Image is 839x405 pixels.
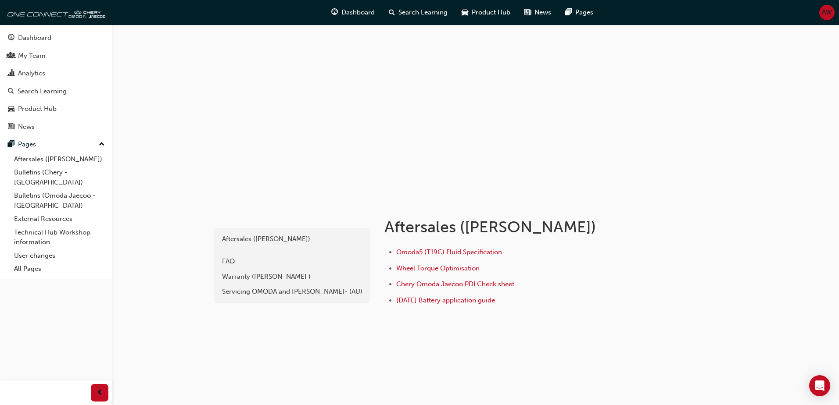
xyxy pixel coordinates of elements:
[18,86,67,96] div: Search Learning
[222,272,362,282] div: Warranty ([PERSON_NAME] )
[11,153,108,166] a: Aftersales ([PERSON_NAME])
[517,4,558,21] a: news-iconNews
[11,212,108,226] a: External Resources
[11,226,108,249] a: Technical Hub Workshop information
[222,256,362,266] div: FAQ
[524,7,531,18] span: news-icon
[8,52,14,60] span: people-icon
[396,296,495,304] a: [DATE] Battery application guide
[8,123,14,131] span: news-icon
[822,7,832,18] span: AW
[8,34,14,42] span: guage-icon
[8,105,14,113] span: car-icon
[534,7,551,18] span: News
[11,249,108,263] a: User changes
[11,189,108,212] a: Bulletins (Omoda Jaecoo - [GEOGRAPHIC_DATA])
[218,269,367,284] a: Warranty ([PERSON_NAME] )
[18,51,46,61] div: My Team
[565,7,572,18] span: pages-icon
[819,5,835,20] button: AW
[18,33,51,43] div: Dashboard
[8,141,14,149] span: pages-icon
[384,217,672,237] h1: Aftersales ([PERSON_NAME])
[4,28,108,136] button: DashboardMy TeamAnalyticsSearch LearningProduct HubNews
[4,30,108,46] a: Dashboard
[99,139,105,150] span: up-icon
[18,139,36,149] div: Pages
[398,7,448,18] span: Search Learning
[575,7,593,18] span: Pages
[8,70,14,78] span: chart-icon
[4,48,108,64] a: My Team
[97,387,103,398] span: prev-icon
[222,287,362,297] div: Servicing OMODA and [PERSON_NAME]- (AU)
[472,7,510,18] span: Product Hub
[809,375,830,396] div: Open Intercom Messenger
[4,65,108,82] a: Analytics
[324,4,382,21] a: guage-iconDashboard
[4,101,108,117] a: Product Hub
[4,4,105,21] img: oneconnect
[4,119,108,135] a: News
[389,7,395,18] span: search-icon
[11,262,108,276] a: All Pages
[4,136,108,153] button: Pages
[341,7,375,18] span: Dashboard
[382,4,455,21] a: search-iconSearch Learning
[396,264,480,272] a: Wheel Torque Optimisation
[396,280,514,288] a: Chery Omoda Jaecoo PDI Check sheet
[218,284,367,299] a: Servicing OMODA and [PERSON_NAME]- (AU)
[8,88,14,96] span: search-icon
[462,7,468,18] span: car-icon
[18,122,35,132] div: News
[331,7,338,18] span: guage-icon
[218,231,367,247] a: Aftersales ([PERSON_NAME])
[4,83,108,99] a: Search Learning
[11,166,108,189] a: Bulletins (Chery - [GEOGRAPHIC_DATA])
[455,4,517,21] a: car-iconProduct Hub
[218,254,367,269] a: FAQ
[396,248,502,256] a: Omoda5 (T19C) Fluid Specification
[18,104,57,114] div: Product Hub
[18,68,45,78] div: Analytics
[222,234,362,244] div: Aftersales ([PERSON_NAME])
[558,4,600,21] a: pages-iconPages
